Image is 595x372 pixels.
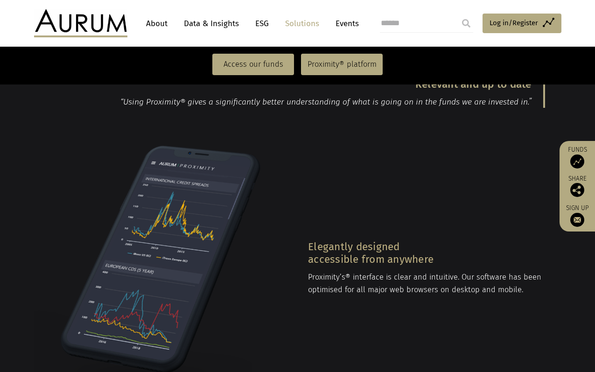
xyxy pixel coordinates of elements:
div: Share [564,175,590,197]
span: Log in/Register [490,17,538,28]
a: Sign up [564,204,590,227]
img: Sign up to our newsletter [570,213,584,227]
input: Submit [457,14,476,33]
p: “Using Proximity® gives a significantly better understanding of what is going on in the funds we ... [60,97,532,108]
p: Proximity’s® interface is clear and intuitive. Our software has been optimised for all major web ... [308,271,559,296]
a: About [141,15,172,32]
a: Log in/Register [483,14,561,33]
a: Data & Insights [179,15,244,32]
a: Access our funds [212,54,294,75]
strong: Elegantly designed accessible from anywhere [308,240,434,266]
img: Access Funds [570,154,584,168]
a: Solutions [280,15,324,32]
a: ESG [251,15,273,32]
a: Proximity® platform [301,54,383,75]
img: Aurum [34,9,127,37]
a: Funds [564,146,590,168]
img: Share this post [570,183,584,197]
a: Events [331,15,359,32]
